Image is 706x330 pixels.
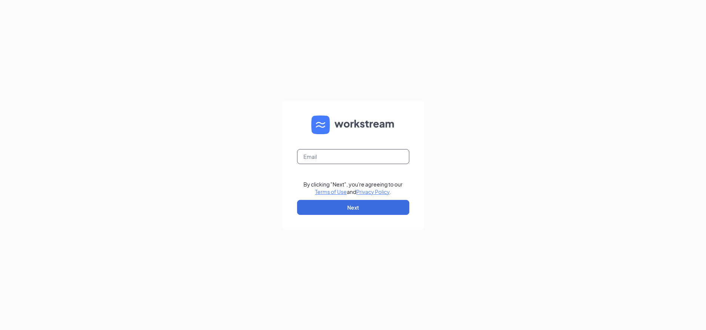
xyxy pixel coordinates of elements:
img: WS logo and Workstream text [311,115,395,134]
a: Privacy Policy [356,188,389,195]
a: Terms of Use [315,188,347,195]
button: Next [297,200,409,215]
div: By clicking "Next", you're agreeing to our and . [303,181,403,195]
input: Email [297,149,409,164]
